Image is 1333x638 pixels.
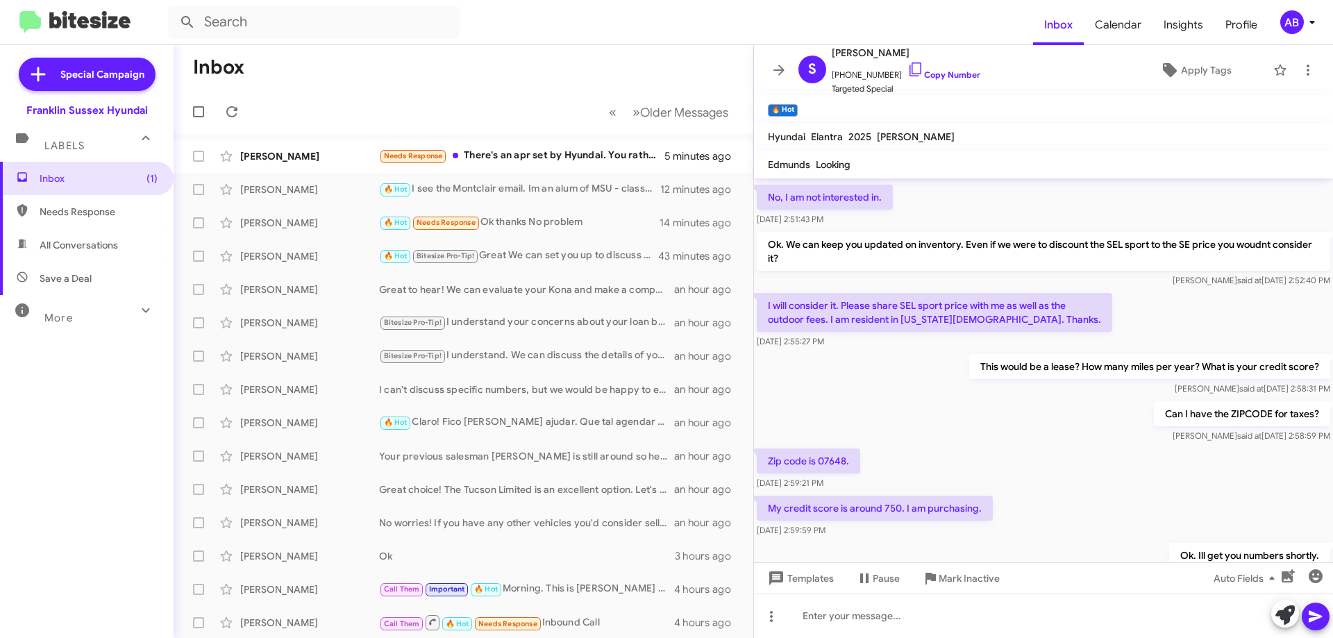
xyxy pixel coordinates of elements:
div: an hour ago [674,482,742,496]
div: Great to hear! We can evaluate your Kona and make a competitive offer. Let’s schedule a time for ... [379,283,674,296]
div: Great choice! The Tucson Limited is an excellent option. Let's schedule a time for you to visit a... [379,482,674,496]
div: an hour ago [674,349,742,363]
div: an hour ago [674,383,742,396]
div: 4 hours ago [674,582,742,596]
span: [PERSON_NAME] [DATE] 2:52:40 PM [1173,275,1330,285]
div: Your previous salesman [PERSON_NAME] is still around so he will gladly help! [379,449,674,463]
span: [PHONE_NUMBER] [832,61,980,82]
span: 🔥 Hot [446,619,469,628]
button: Templates [754,566,845,591]
span: [PERSON_NAME] [877,131,955,143]
div: [PERSON_NAME] [240,516,379,530]
span: Auto Fields [1214,566,1280,591]
span: [PERSON_NAME] [832,44,980,61]
span: Pause [873,566,900,591]
span: Save a Deal [40,271,92,285]
div: an hour ago [674,316,742,330]
div: [PERSON_NAME] [240,316,379,330]
button: Mark Inactive [911,566,1011,591]
span: [DATE] 2:59:59 PM [757,525,825,535]
div: [PERSON_NAME] [240,283,379,296]
div: [PERSON_NAME] [240,549,379,563]
div: Claro! Fico [PERSON_NAME] ajudar. Que tal agendar um horário para conversar mais sobre a venda do... [379,414,674,430]
button: AB [1268,10,1318,34]
div: 5 minutes ago [664,149,742,163]
div: an hour ago [674,283,742,296]
p: Ok. We can keep you updated on inventory. Even if we were to discount the SEL sport to the SE pri... [757,232,1330,271]
button: Next [624,98,737,126]
div: [PERSON_NAME] [240,616,379,630]
div: Morning. This is [PERSON_NAME] reaching out on behalf of [PERSON_NAME]. Im sure he gave you a roc... [379,581,674,597]
span: [PERSON_NAME] [DATE] 2:58:31 PM [1175,383,1330,394]
p: Ok. Ill get you numbers shortly. [1169,543,1330,568]
div: an hour ago [674,516,742,530]
div: an hour ago [674,449,742,463]
span: Elantra [811,131,843,143]
div: Ok thanks No problem [379,215,660,230]
div: 12 minutes ago [660,183,742,196]
input: Search [168,6,460,39]
span: Call Them [384,619,420,628]
p: No, I am not interested in. [757,185,893,210]
span: Bitesize Pro-Tip! [417,251,474,260]
p: I will consider it. Please share SEL sport price with me as well as the outdoor fees. I am reside... [757,293,1112,332]
div: [PERSON_NAME] [240,149,379,163]
button: Previous [601,98,625,126]
div: [PERSON_NAME] [240,383,379,396]
a: Calendar [1084,5,1152,45]
p: This would be a lease? How many miles per year? What is your credit score? [969,354,1330,379]
p: My credit score is around 750. I am purchasing. [757,496,993,521]
h1: Inbox [193,56,244,78]
div: I understand. We can discuss the details of your Tucson when you visit the dealership. Let’s sche... [379,348,674,364]
div: an hour ago [674,416,742,430]
span: Hyundai [768,131,805,143]
div: [PERSON_NAME] [240,449,379,463]
div: No worries! If you have any other vehicles you'd consider selling, we'd love to take a look. Woul... [379,516,674,530]
p: Can I have the ZIPCODE for taxes? [1154,401,1330,426]
a: Insights [1152,5,1214,45]
span: 🔥 Hot [384,418,408,427]
div: Franklin Sussex Hyundai [26,103,148,117]
span: S [808,58,816,81]
span: All Conversations [40,238,118,252]
div: [PERSON_NAME] [240,249,379,263]
div: [PERSON_NAME] [240,216,379,230]
span: 🔥 Hot [384,218,408,227]
div: I can't discuss specific numbers, but we would be happy to evaluate your vehicle. Would you like ... [379,383,674,396]
span: Older Messages [640,105,728,120]
span: [DATE] 2:55:27 PM [757,336,824,346]
small: 🔥 Hot [768,104,798,117]
span: Important [429,585,465,594]
span: Edmunds [768,158,810,171]
div: Great We can set you up to discuss your options when you come in for service. Just reach out and ... [379,248,659,264]
span: Apply Tags [1181,58,1232,83]
span: « [609,103,617,121]
div: [PERSON_NAME] [240,183,379,196]
a: Profile [1214,5,1268,45]
p: Zip code is 07648. [757,448,860,473]
span: Mark Inactive [939,566,1000,591]
div: Ok [379,549,675,563]
div: [PERSON_NAME] [240,416,379,430]
div: I see the Montclair email. Im an alum of MSU - class of 11 [379,181,660,197]
nav: Page navigation example [601,98,737,126]
div: 3 hours ago [675,549,742,563]
span: 2025 [848,131,871,143]
span: Needs Response [478,619,537,628]
a: Inbox [1033,5,1084,45]
span: [DATE] 2:59:21 PM [757,478,823,488]
span: Needs Response [384,151,443,160]
span: Call Them [384,585,420,594]
button: Auto Fields [1202,566,1291,591]
span: Inbox [40,171,158,185]
div: 4 hours ago [674,616,742,630]
span: Labels [44,140,85,152]
div: 14 minutes ago [660,216,742,230]
span: 🔥 Hot [384,251,408,260]
span: 🔥 Hot [474,585,498,594]
span: Needs Response [417,218,476,227]
a: Copy Number [907,69,980,80]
